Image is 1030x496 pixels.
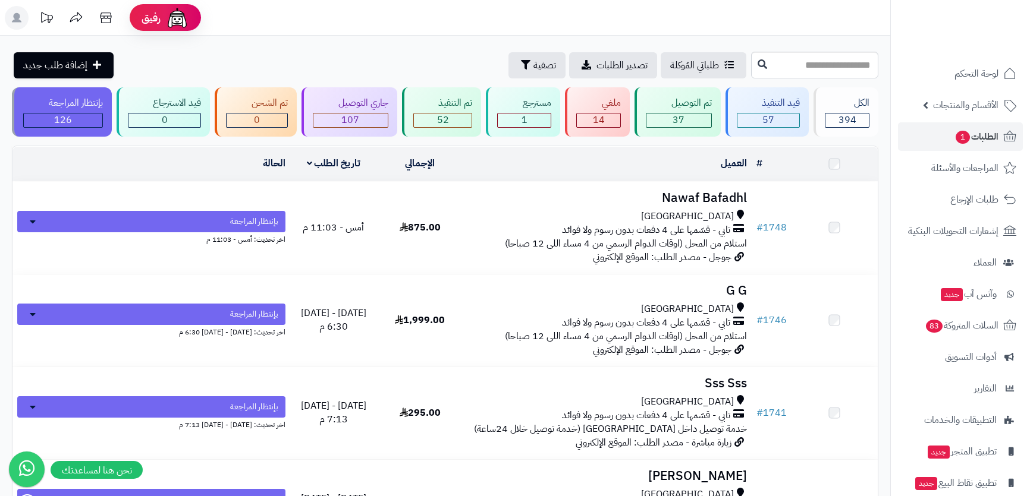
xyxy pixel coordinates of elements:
span: التقارير [974,380,997,397]
span: 14 [593,113,605,127]
span: خدمة توصيل داخل [GEOGRAPHIC_DATA] (خدمة توصيل خلال 24ساعة) [474,422,747,436]
span: 394 [839,113,856,127]
button: تصفية [508,52,566,78]
a: العميل [721,156,747,170]
span: وآتس آب [940,286,997,302]
div: ملغي [576,96,621,110]
span: السلات المتروكة [925,317,998,334]
span: 0 [254,113,260,127]
div: قيد الاسترجاع [128,96,202,110]
h3: G G [468,284,747,298]
span: التطبيقات والخدمات [924,412,997,428]
span: 0 [162,113,168,127]
span: تابي - قسّمها على 4 دفعات بدون رسوم ولا فوائد [562,409,730,422]
span: تابي - قسّمها على 4 دفعات بدون رسوم ولا فوائد [562,223,730,237]
span: [DATE] - [DATE] 7:13 م [301,399,366,427]
span: أدوات التسويق [945,349,997,365]
span: استلام من المحل (اوقات الدوام الرسمي من 4 مساء اللى 12 صباحا) [505,329,747,343]
h3: Nawaf Bafadhl [468,191,747,205]
span: 107 [341,113,359,127]
span: المراجعات والأسئلة [931,160,998,176]
a: إشعارات التحويلات البنكية [898,217,1023,245]
span: 126 [54,113,72,127]
a: تم التوصيل 37 [632,87,723,137]
span: # [756,313,763,327]
span: جوجل - مصدر الطلب: الموقع الإلكتروني [593,343,731,357]
a: تصدير الطلبات [569,52,657,78]
a: لوحة التحكم [898,59,1023,88]
a: مسترجع 1 [483,87,563,137]
span: [GEOGRAPHIC_DATA] [641,210,734,223]
a: الإجمالي [405,156,435,170]
div: اخر تحديث: [DATE] - [DATE] 7:13 م [17,418,285,430]
a: وآتس آبجديد [898,280,1023,308]
a: الكل394 [811,87,881,137]
span: تصفية [533,58,556,72]
span: طلباتي المُوكلة [670,58,719,72]
span: 37 [673,113,684,127]
span: جديد [915,477,937,490]
a: الطلبات1 [898,122,1023,151]
span: 295.00 [400,406,441,420]
div: جاري التوصيل [313,96,388,110]
h3: [PERSON_NAME] [468,469,747,483]
span: تطبيق المتجر [927,443,997,460]
span: بإنتظار المراجعة [230,216,278,228]
a: #1748 [756,220,787,235]
a: قيد الاسترجاع 0 [114,87,213,137]
span: # [756,406,763,420]
div: 0 [128,113,201,127]
div: 0 [227,113,287,127]
img: logo-2.png [949,18,1019,43]
a: #1746 [756,313,787,327]
span: # [756,220,763,235]
div: 57 [737,113,800,127]
span: 52 [437,113,449,127]
div: 126 [24,113,102,127]
a: طلبات الإرجاع [898,185,1023,214]
a: التقارير [898,374,1023,403]
span: تصدير الطلبات [596,58,648,72]
a: #1741 [756,406,787,420]
div: اخر تحديث: أمس - 11:03 م [17,232,285,245]
span: 1,999.00 [395,313,445,327]
a: أدوات التسويق [898,343,1023,371]
div: تم الشحن [226,96,288,110]
a: تاريخ الطلب [307,156,361,170]
span: تطبيق نقاط البيع [914,475,997,491]
a: تم التنفيذ 52 [400,87,484,137]
span: [GEOGRAPHIC_DATA] [641,302,734,316]
a: جاري التوصيل 107 [299,87,400,137]
span: العملاء [974,254,997,271]
a: المراجعات والأسئلة [898,154,1023,182]
span: 83 [925,319,943,333]
div: قيد التنفيذ [737,96,800,110]
span: الأقسام والمنتجات [933,97,998,113]
a: الحالة [263,156,285,170]
div: 1 [498,113,551,127]
span: طلبات الإرجاع [950,191,998,208]
span: بإنتظار المراجعة [230,401,278,413]
span: [DATE] - [DATE] 6:30 م [301,306,366,334]
span: الطلبات [954,128,998,145]
div: 107 [313,113,388,127]
span: بإنتظار المراجعة [230,308,278,320]
span: جديد [928,446,950,459]
a: تم الشحن 0 [212,87,299,137]
span: تابي - قسّمها على 4 دفعات بدون رسوم ولا فوائد [562,316,730,330]
a: ملغي 14 [563,87,632,137]
a: تطبيق المتجرجديد [898,437,1023,466]
a: قيد التنفيذ 57 [723,87,812,137]
a: العملاء [898,248,1023,277]
a: # [756,156,762,170]
a: تحديثات المنصة [32,6,61,33]
div: تم التوصيل [646,96,712,110]
a: طلباتي المُوكلة [661,52,746,78]
div: بإنتظار المراجعة [23,96,103,110]
h3: Sss Sss [468,377,747,390]
span: إضافة طلب جديد [23,58,87,72]
div: مسترجع [497,96,551,110]
span: زيارة مباشرة - مصدر الطلب: الموقع الإلكتروني [576,435,731,450]
div: 37 [646,113,711,127]
span: إشعارات التحويلات البنكية [908,223,998,239]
